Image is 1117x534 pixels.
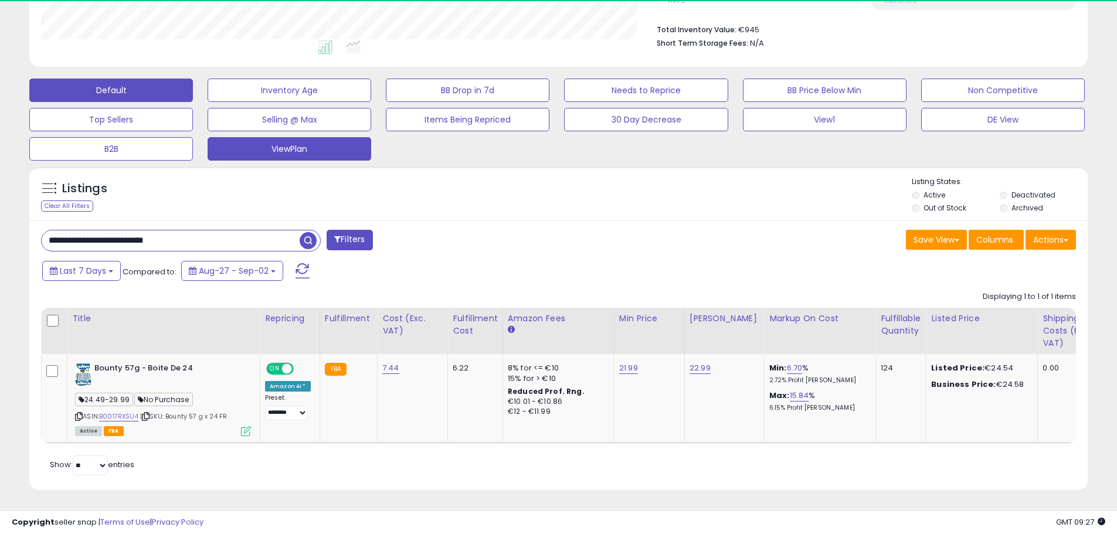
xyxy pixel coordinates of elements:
[386,79,549,102] button: BB Drop in 7d
[508,325,515,335] small: Amazon Fees.
[657,38,748,48] b: Short Term Storage Fees:
[769,404,867,412] p: 6.15% Profit [PERSON_NAME]
[765,308,876,354] th: The percentage added to the cost of goods (COGS) that forms the calculator for Min & Max prices.
[104,426,124,436] span: FBA
[152,516,203,528] a: Privacy Policy
[12,517,203,528] div: seller snap | |
[325,312,372,325] div: Fulfillment
[769,362,787,373] b: Min:
[386,108,549,131] button: Items Being Repriced
[769,376,867,385] p: 2.72% Profit [PERSON_NAME]
[657,25,736,35] b: Total Inventory Value:
[267,364,282,374] span: ON
[508,373,605,384] div: 15% for > €10
[1043,312,1103,349] div: Shipping Costs (Exc. VAT)
[790,390,809,402] a: 15.84
[931,312,1033,325] div: Listed Price
[75,363,251,435] div: ASIN:
[75,393,133,406] span: 24.49-29.99
[265,312,315,325] div: Repricing
[140,411,227,421] span: | SKU: Bounty 57 g x 24 FR
[1011,190,1055,200] label: Deactivated
[931,379,996,390] b: Business Price:
[208,108,371,131] button: Selling @ Max
[265,394,311,420] div: Preset:
[769,363,867,385] div: %
[931,362,984,373] b: Listed Price:
[921,79,1085,102] button: Non Competitive
[327,230,372,250] button: Filters
[750,38,764,49] span: N/A
[60,265,106,277] span: Last 7 Days
[208,79,371,102] button: Inventory Age
[134,393,193,406] span: No Purchase
[12,516,55,528] strong: Copyright
[123,266,176,277] span: Compared to:
[265,381,311,392] div: Amazon AI *
[29,79,193,102] button: Default
[75,426,102,436] span: All listings currently available for purchase on Amazon
[29,137,193,161] button: B2B
[75,363,91,386] img: 51nbUkznGOL._SL40_.jpg
[325,363,347,376] small: FBA
[743,79,906,102] button: BB Price Below Min
[619,362,638,374] a: 21.99
[508,397,605,407] div: €10.01 - €10.86
[208,137,371,161] button: ViewPlan
[181,261,283,281] button: Aug-27 - Sep-02
[983,291,1076,302] div: Displaying 1 to 1 of 1 items
[382,362,399,374] a: 7.44
[50,459,134,470] span: Show: entries
[690,362,711,374] a: 22.99
[508,363,605,373] div: 8% for <= €10
[564,79,728,102] button: Needs to Reprice
[787,362,803,374] a: 6.70
[769,312,871,325] div: Markup on Cost
[769,390,790,401] b: Max:
[921,108,1085,131] button: DE View
[976,234,1013,246] span: Columns
[41,200,93,212] div: Clear All Filters
[199,265,269,277] span: Aug-27 - Sep-02
[99,411,138,421] a: B0017RXSU4
[931,363,1028,373] div: €24.54
[924,203,966,213] label: Out of Stock
[62,181,107,197] h5: Listings
[769,390,867,412] div: %
[1056,516,1105,528] span: 2025-09-10 09:27 GMT
[508,386,585,396] b: Reduced Prof. Rng.
[72,312,255,325] div: Title
[743,108,906,131] button: View1
[1043,363,1099,373] div: 0.00
[382,312,443,337] div: Cost (Exc. VAT)
[657,22,1067,36] li: €945
[881,363,917,373] div: 124
[42,261,121,281] button: Last 7 Days
[453,312,498,337] div: Fulfillment Cost
[508,312,609,325] div: Amazon Fees
[508,407,605,417] div: €12 - €11.99
[94,363,237,377] b: Bounty 57g - Boite De 24
[1011,203,1043,213] label: Archived
[969,230,1024,250] button: Columns
[292,364,311,374] span: OFF
[931,379,1028,390] div: €24.58
[924,190,945,200] label: Active
[29,108,193,131] button: Top Sellers
[690,312,759,325] div: [PERSON_NAME]
[453,363,494,373] div: 6.22
[1026,230,1076,250] button: Actions
[100,516,150,528] a: Terms of Use
[881,312,921,337] div: Fulfillable Quantity
[906,230,967,250] button: Save View
[912,176,1088,188] p: Listing States:
[564,108,728,131] button: 30 Day Decrease
[619,312,680,325] div: Min Price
